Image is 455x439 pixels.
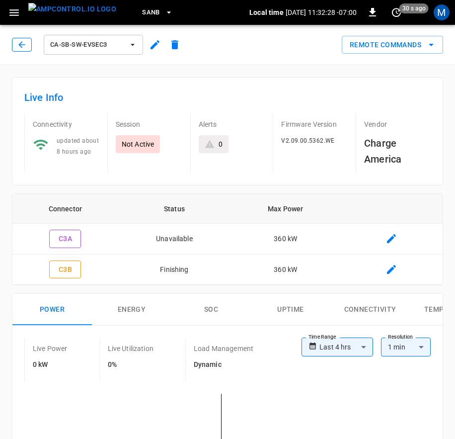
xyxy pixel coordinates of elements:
button: Connectivity [330,294,410,326]
div: profile-icon [434,4,450,20]
td: 360 kW [230,224,340,255]
button: Uptime [251,294,330,326]
h6: Charge America [364,135,431,167]
p: Local time [249,7,284,17]
th: Max Power [230,194,340,224]
button: Power [12,294,92,326]
span: 30 s ago [399,3,429,13]
p: [DATE] 11:32:28 -07:00 [286,7,357,17]
label: Time Range [308,333,336,341]
td: Unavailable [118,224,230,255]
button: C3B [49,261,81,279]
p: Not Active [122,139,154,149]
button: C3A [49,230,81,248]
img: ampcontrol.io logo [28,3,116,15]
button: SanB [138,3,177,22]
p: Alerts [199,119,265,129]
table: connector table [12,194,443,285]
div: remote commands options [342,36,443,54]
label: Resolution [388,333,413,341]
button: Energy [92,294,171,326]
button: ca-sb-sw-evseC3 [44,35,143,55]
span: SanB [142,7,160,18]
p: Load Management [194,344,253,353]
span: updated about 8 hours ago [57,137,99,155]
th: Status [118,194,230,224]
td: Finishing [118,255,230,285]
p: Vendor [364,119,431,129]
div: Last 4 hrs [319,338,373,356]
div: 1 min [381,338,431,356]
th: Connector [12,194,118,224]
span: ca-sb-sw-evseC3 [50,39,124,51]
h6: Dynamic [194,359,253,370]
p: Connectivity [33,119,99,129]
div: 0 [219,139,223,149]
button: SOC [171,294,251,326]
p: Live Power [33,344,68,353]
p: Session [116,119,182,129]
td: 360 kW [230,255,340,285]
h6: 0% [108,359,153,370]
p: Firmware Version [281,119,348,129]
button: set refresh interval [388,4,404,20]
p: Live Utilization [108,344,153,353]
h6: Live Info [24,89,431,105]
button: Remote Commands [342,36,443,54]
h6: 0 kW [33,359,68,370]
span: V2.09.00.5362.WE [281,137,334,144]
